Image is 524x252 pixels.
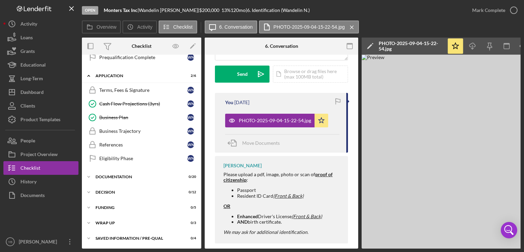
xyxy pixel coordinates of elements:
[501,222,517,238] div: Open Intercom Messenger
[199,7,219,13] span: $200,000
[20,72,43,87] div: Long-Term
[219,24,253,30] label: 6. Conversation
[96,236,179,240] div: Saved Information / Pre-Qual
[20,161,40,177] div: Checklist
[184,74,196,78] div: 2 / 6
[225,135,287,152] button: Move Documents
[215,66,270,83] button: Send
[184,236,196,240] div: 0 / 4
[3,85,78,99] button: Dashboard
[20,175,37,190] div: History
[3,58,78,72] button: Educational
[20,17,37,32] div: Activity
[159,20,197,33] button: Checklist
[237,66,248,83] div: Send
[223,203,230,209] strong: OR
[96,206,179,210] div: Funding
[99,87,187,93] div: Terms, Fees & Signature
[3,17,78,31] button: Activity
[184,206,196,210] div: 0 / 5
[184,175,196,179] div: 0 / 20
[223,229,308,235] em: We may ask for additional identification.
[20,134,35,149] div: People
[237,214,341,219] li: Driver's License
[97,24,116,30] label: Overview
[265,43,298,49] div: 6. Conversation
[187,100,194,107] div: W N
[96,190,179,194] div: Decision
[99,115,187,120] div: Business Plan
[20,113,60,128] div: Product Templates
[82,20,121,33] button: Overview
[99,128,187,134] div: Business Trajectory
[82,6,98,15] div: Open
[20,99,35,114] div: Clients
[20,85,44,101] div: Dashboard
[472,3,505,17] div: Mark Complete
[237,219,341,225] li: birth certificate.
[85,97,198,111] a: Cash Flow Projections (3yrs)WN
[3,44,78,58] button: Grants
[292,213,322,219] em: (Front & Back)
[187,141,194,148] div: W N
[17,235,61,250] div: [PERSON_NAME]
[225,100,233,105] div: You
[223,172,341,183] div: Please upload a pdf, image, photo or scan of :
[132,43,151,49] div: Checklist
[20,44,35,60] div: Grants
[379,41,443,52] div: PHOTO-2025-09-04-15-22-54.jpg
[85,124,198,138] a: Business TrajectoryWN
[85,138,198,152] a: ReferencesWN
[3,113,78,126] button: Product Templates
[465,3,521,17] button: Mark Complete
[122,20,157,33] button: Activity
[99,55,187,60] div: Prequalification Complete
[3,31,78,44] button: Loans
[137,24,152,30] label: Activity
[85,111,198,124] a: Business PlanWN
[237,187,341,193] li: Passport
[85,51,198,64] a: Prequalification CompleteWN
[239,118,311,123] div: PHOTO-2025-09-04-15-22-54.jpg
[96,221,179,225] div: Wrap up
[104,7,137,13] b: Monters Tax Inc
[3,175,78,188] button: History
[223,171,333,183] strong: proof of citizenship
[99,101,187,107] div: Cash Flow Projections (3yrs)
[99,156,187,161] div: Eligibility Phase
[104,8,139,13] div: |
[221,8,231,13] div: 13 %
[184,221,196,225] div: 0 / 3
[96,175,179,179] div: Documentation
[139,8,199,13] div: Wandelin [PERSON_NAME] |
[187,87,194,94] div: W N
[20,31,33,46] div: Loans
[85,152,198,165] a: Eligibility PhaseWN
[3,134,78,148] button: People
[242,140,280,146] span: Move Documents
[85,83,198,97] a: Terms, Fees & SignatureWN
[3,148,78,161] button: Project Overview
[184,190,196,194] div: 0 / 12
[3,188,78,202] button: Documents
[8,240,13,244] text: YB
[3,99,78,113] button: Clients
[20,58,46,73] div: Educational
[96,74,179,78] div: Application
[187,128,194,135] div: W N
[20,148,58,163] div: Project Overview
[246,8,310,13] div: | 6. Identification (Wandelin N.)
[237,213,258,219] strong: Enhanced
[3,72,78,85] button: Long-Term
[3,161,78,175] button: Checklist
